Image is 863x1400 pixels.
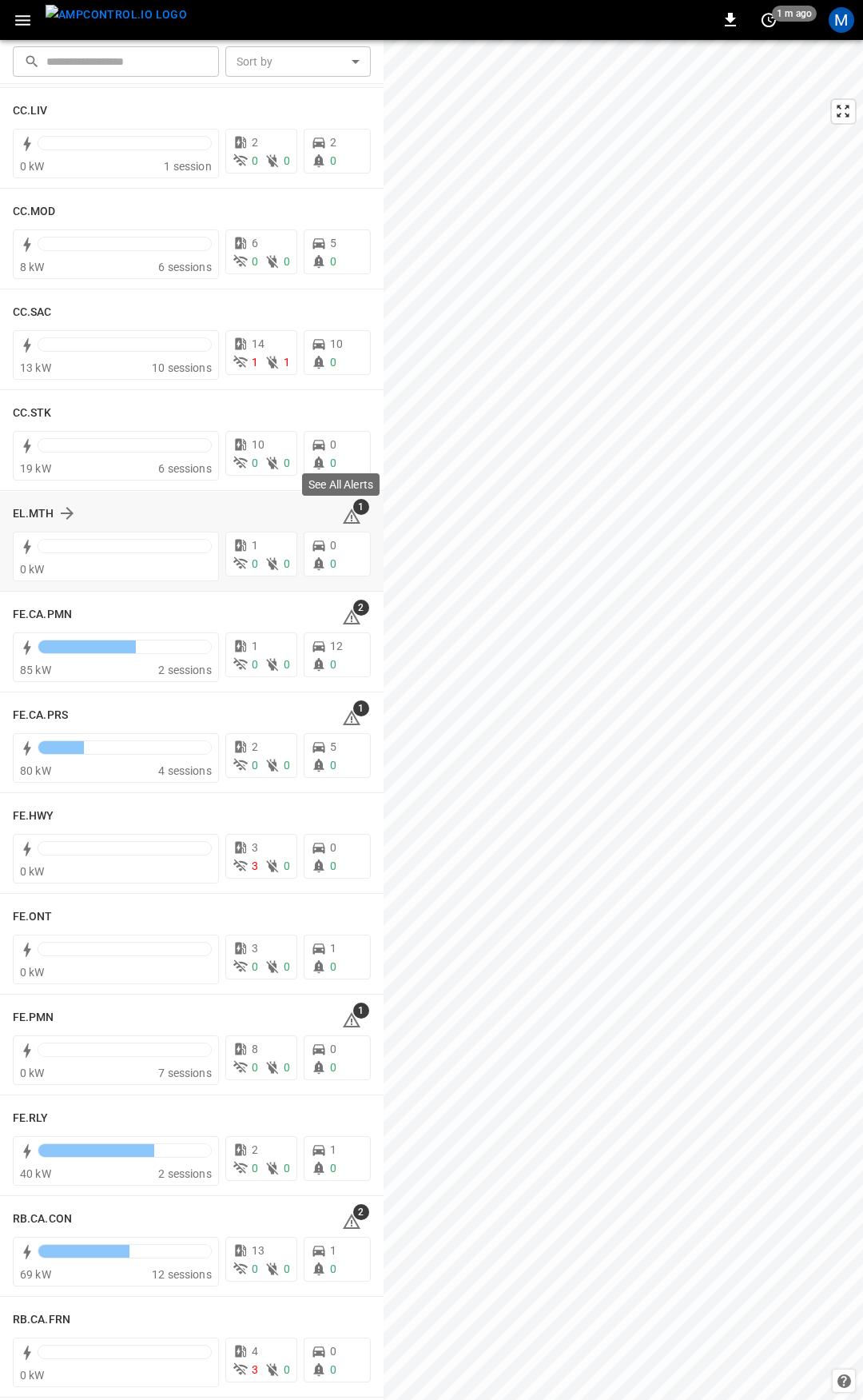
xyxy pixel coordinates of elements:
[252,942,258,955] span: 3
[330,1262,336,1275] span: 0
[252,136,258,149] span: 2
[330,942,336,955] span: 1
[308,477,373,493] p: See All Alerts
[158,764,212,777] span: 4 sessions
[252,860,258,872] span: 3
[330,740,336,753] span: 5
[353,1003,369,1019] span: 1
[252,356,258,369] span: 1
[252,960,258,973] span: 0
[13,707,68,724] h6: FE.CA.PRS
[20,764,51,777] span: 80 kW
[772,6,817,22] span: 1 m ago
[284,960,290,973] span: 0
[330,557,336,570] span: 0
[353,600,369,616] span: 2
[20,160,45,173] span: 0 kW
[330,136,336,149] span: 2
[284,557,290,570] span: 0
[252,457,258,469] span: 0
[252,1162,258,1175] span: 0
[158,462,212,475] span: 6 sessions
[284,759,290,772] span: 0
[252,1345,258,1358] span: 4
[13,1211,72,1228] h6: RB.CA.CON
[330,1162,336,1175] span: 0
[252,1061,258,1074] span: 0
[152,361,212,374] span: 10 sessions
[330,356,336,369] span: 0
[252,740,258,753] span: 2
[284,356,290,369] span: 1
[330,337,343,350] span: 10
[20,563,45,576] span: 0 kW
[284,457,290,469] span: 0
[756,7,781,33] button: set refresh interval
[20,361,51,374] span: 13 kW
[13,808,54,825] h6: FE.HWY
[252,438,264,451] span: 10
[330,1363,336,1376] span: 0
[284,1061,290,1074] span: 0
[13,203,56,221] h6: CC.MOD
[330,457,336,469] span: 0
[252,557,258,570] span: 0
[20,865,45,878] span: 0 kW
[46,5,187,25] img: ampcontrol.io logo
[20,462,51,475] span: 19 kW
[284,1262,290,1275] span: 0
[384,40,863,1400] canvas: Map
[330,255,336,268] span: 0
[284,1162,290,1175] span: 0
[13,405,52,422] h6: CC.STK
[353,499,369,515] span: 1
[252,759,258,772] span: 0
[252,237,258,249] span: 6
[330,438,336,451] span: 0
[330,154,336,167] span: 0
[20,1369,45,1382] span: 0 kW
[252,255,258,268] span: 0
[252,154,258,167] span: 0
[330,658,336,671] span: 0
[252,841,258,854] span: 3
[330,841,336,854] span: 0
[20,1067,45,1079] span: 0 kW
[330,1244,336,1257] span: 1
[284,658,290,671] span: 0
[13,1311,70,1329] h6: RB.CA.FRN
[252,1244,264,1257] span: 13
[13,1110,49,1127] h6: FE.RLY
[284,154,290,167] span: 0
[20,261,45,273] span: 8 kW
[330,1043,336,1055] span: 0
[252,1143,258,1156] span: 2
[13,102,48,120] h6: CC.LIV
[829,7,854,33] div: profile-icon
[330,759,336,772] span: 0
[252,658,258,671] span: 0
[252,640,258,652] span: 1
[13,606,72,624] h6: FE.CA.PMN
[20,664,51,676] span: 85 kW
[13,304,52,321] h6: CC.SAC
[158,664,212,676] span: 2 sessions
[20,1268,51,1281] span: 69 kW
[330,237,336,249] span: 5
[252,1363,258,1376] span: 3
[330,539,336,552] span: 0
[330,640,343,652] span: 12
[353,1204,369,1220] span: 2
[284,860,290,872] span: 0
[330,1345,336,1358] span: 0
[20,966,45,979] span: 0 kW
[330,960,336,973] span: 0
[13,1009,54,1027] h6: FE.PMN
[284,255,290,268] span: 0
[252,337,264,350] span: 14
[158,1067,212,1079] span: 7 sessions
[330,1061,336,1074] span: 0
[330,860,336,872] span: 0
[152,1268,212,1281] span: 12 sessions
[284,1363,290,1376] span: 0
